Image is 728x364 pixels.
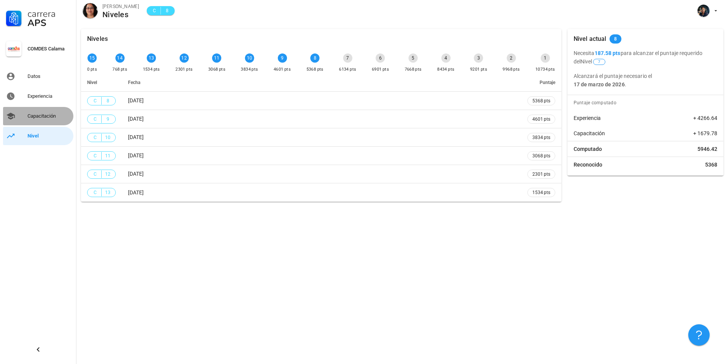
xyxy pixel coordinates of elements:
[437,66,454,73] div: 8434 pts
[574,29,606,49] div: Nivel actual
[245,53,254,63] div: 10
[474,53,483,63] div: 3
[92,170,98,178] span: C
[306,66,324,73] div: 5368 pts
[28,46,70,52] div: COMDES Calama
[274,66,291,73] div: 4601 pts
[3,107,73,125] a: Capacitación
[541,53,550,63] div: 1
[580,58,606,65] span: Nivel
[574,114,601,122] span: Experiencia
[705,161,717,168] span: 5368
[278,53,287,63] div: 9
[507,53,516,63] div: 2
[88,53,97,63] div: 15
[28,93,70,99] div: Experiencia
[241,66,258,73] div: 3834 pts
[693,114,717,122] span: + 4266.64
[532,97,550,105] span: 5368 pts
[3,127,73,145] a: Nivel
[574,129,605,137] span: Capacitación
[532,189,550,196] span: 1534 pts
[470,66,487,73] div: 9201 pts
[92,97,98,105] span: C
[81,73,122,92] th: Nivel
[532,134,550,141] span: 3834 pts
[92,134,98,141] span: C
[405,66,422,73] div: 7668 pts
[87,80,97,85] span: Nivel
[28,73,70,79] div: Datos
[339,66,356,73] div: 6134 pts
[175,66,193,73] div: 2301 pts
[376,53,385,63] div: 6
[697,5,710,17] div: avatar
[697,145,717,153] span: 5946.42
[105,97,111,105] span: 8
[180,53,189,63] div: 12
[92,152,98,160] span: C
[128,116,144,122] span: [DATE]
[310,53,319,63] div: 8
[105,152,111,160] span: 11
[503,66,520,73] div: 9968 pts
[128,97,144,104] span: [DATE]
[372,66,389,73] div: 6901 pts
[540,80,555,85] span: Puntaje
[128,134,144,140] span: [DATE]
[3,67,73,86] a: Datos
[105,134,111,141] span: 10
[208,66,225,73] div: 3068 pts
[92,115,98,123] span: C
[28,9,70,18] div: Carrera
[574,81,625,87] b: 17 de marzo de 2026
[574,145,602,153] span: Computado
[128,171,144,177] span: [DATE]
[28,18,70,28] div: APS
[532,170,550,178] span: 2301 pts
[83,3,98,18] div: avatar
[164,7,170,15] span: 8
[614,34,617,44] span: 8
[151,7,157,15] span: C
[143,66,160,73] div: 1534 pts
[87,66,97,73] div: 0 pts
[409,53,418,63] div: 5
[595,50,621,56] b: 187.58 pts
[693,129,717,137] span: + 1679.78
[102,3,139,10] div: [PERSON_NAME]
[87,29,108,49] div: Niveles
[105,115,111,123] span: 9
[128,80,140,85] span: Fecha
[532,115,550,123] span: 4601 pts
[147,53,156,63] div: 13
[343,53,352,63] div: 7
[128,189,144,196] span: [DATE]
[122,73,521,92] th: Fecha
[28,113,70,119] div: Capacitación
[441,53,451,63] div: 4
[574,72,717,89] p: Alcanzará el puntaje necesario el .
[115,53,125,63] div: 14
[105,170,111,178] span: 12
[521,73,561,92] th: Puntaje
[574,49,717,66] p: Necesita para alcanzar el puntaje requerido del
[532,152,550,160] span: 3068 pts
[3,87,73,105] a: Experiencia
[112,66,127,73] div: 768 pts
[598,59,600,65] span: 7
[212,53,221,63] div: 11
[28,133,70,139] div: Nivel
[128,152,144,159] span: [DATE]
[574,161,602,168] span: Reconocido
[102,10,139,19] div: Niveles
[571,95,723,110] div: Puntaje computado
[105,189,111,196] span: 13
[535,66,555,73] div: 10734 pts
[92,189,98,196] span: C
